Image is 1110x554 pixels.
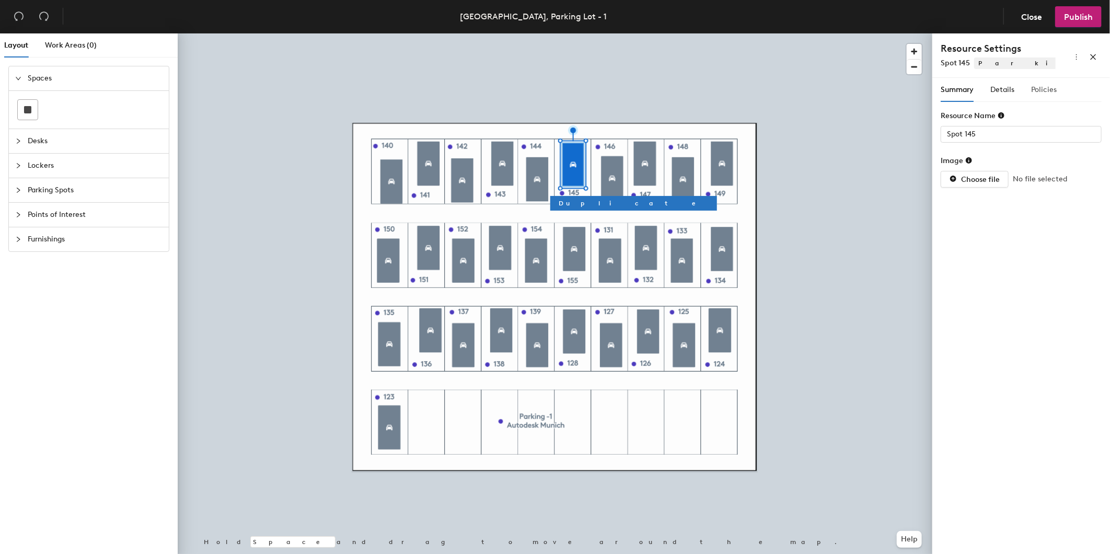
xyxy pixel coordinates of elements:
span: collapsed [15,138,21,144]
span: Spot 145 [941,59,970,67]
div: Resource Name [941,111,1005,120]
span: expanded [15,75,21,82]
span: Layout [4,41,28,50]
span: Duplicate [559,199,709,208]
span: Parking Spots [28,178,163,202]
span: Choose file [961,175,1000,184]
span: collapsed [15,212,21,218]
div: Image [941,156,973,165]
span: collapsed [15,187,21,193]
span: Close [1021,12,1042,22]
button: Undo (⌘ + Z) [8,6,29,27]
button: Choose file [941,171,1009,188]
span: Furnishings [28,227,163,251]
span: Spaces [28,66,163,90]
button: Close [1012,6,1051,27]
button: Publish [1055,6,1102,27]
span: Details [990,85,1014,94]
span: collapsed [15,236,21,243]
span: collapsed [15,163,21,169]
button: Duplicate [550,196,717,211]
span: Publish [1064,12,1093,22]
span: close [1090,53,1097,61]
h4: Resource Settings [941,42,1056,55]
span: Policies [1031,85,1057,94]
span: Desks [28,129,163,153]
span: Points of Interest [28,203,163,227]
span: more [1073,53,1080,61]
span: Work Areas (0) [45,41,97,50]
span: Lockers [28,154,163,178]
button: Redo (⌘ + ⇧ + Z) [33,6,54,27]
span: Summary [941,85,974,94]
span: No file selected [1013,174,1067,185]
div: [GEOGRAPHIC_DATA], Parking Lot - 1 [460,10,607,23]
input: Unknown Parking Spots [941,126,1102,143]
button: Help [897,531,922,548]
